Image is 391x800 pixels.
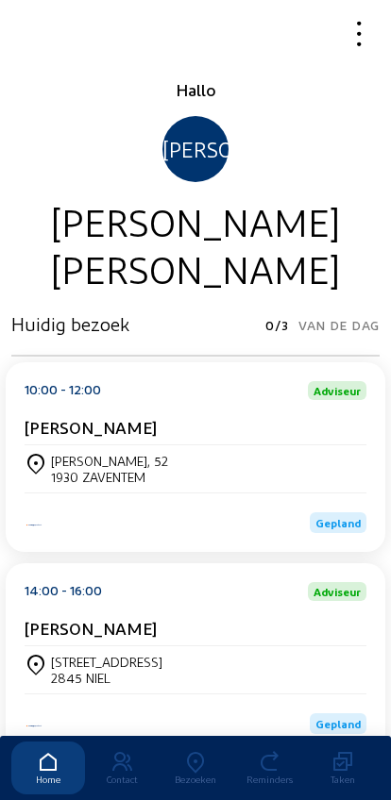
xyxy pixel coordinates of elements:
[51,469,168,485] div: 1930 ZAVENTEM
[25,724,43,728] img: Energy Protect Ramen & Deuren
[11,197,380,244] div: [PERSON_NAME]
[162,116,229,182] div: [PERSON_NAME]
[25,523,43,527] img: Energy Protect Ramen & Deuren
[25,582,102,601] div: 14:00 - 16:00
[232,774,306,785] div: Reminders
[51,654,162,670] div: [STREET_ADDRESS]
[232,742,306,794] a: Reminders
[315,516,361,529] span: Gepland
[315,717,361,730] span: Gepland
[51,670,162,686] div: 2845 NIEL
[298,312,380,339] span: Van de dag
[265,312,289,339] span: 0/3
[306,774,380,785] div: Taken
[306,742,380,794] a: Taken
[11,312,129,335] h3: Huidig bezoek
[11,742,85,794] a: Home
[11,774,85,785] div: Home
[85,774,159,785] div: Contact
[25,417,157,437] cam-card-title: [PERSON_NAME]
[11,244,380,292] div: [PERSON_NAME]
[159,742,232,794] a: Bezoeken
[51,453,168,469] div: [PERSON_NAME], 52
[25,618,157,638] cam-card-title: [PERSON_NAME]
[314,385,361,396] span: Adviseur
[25,381,101,400] div: 10:00 - 12:00
[159,774,232,785] div: Bezoeken
[314,586,361,597] span: Adviseur
[85,742,159,794] a: Contact
[11,78,380,101] div: Hallo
